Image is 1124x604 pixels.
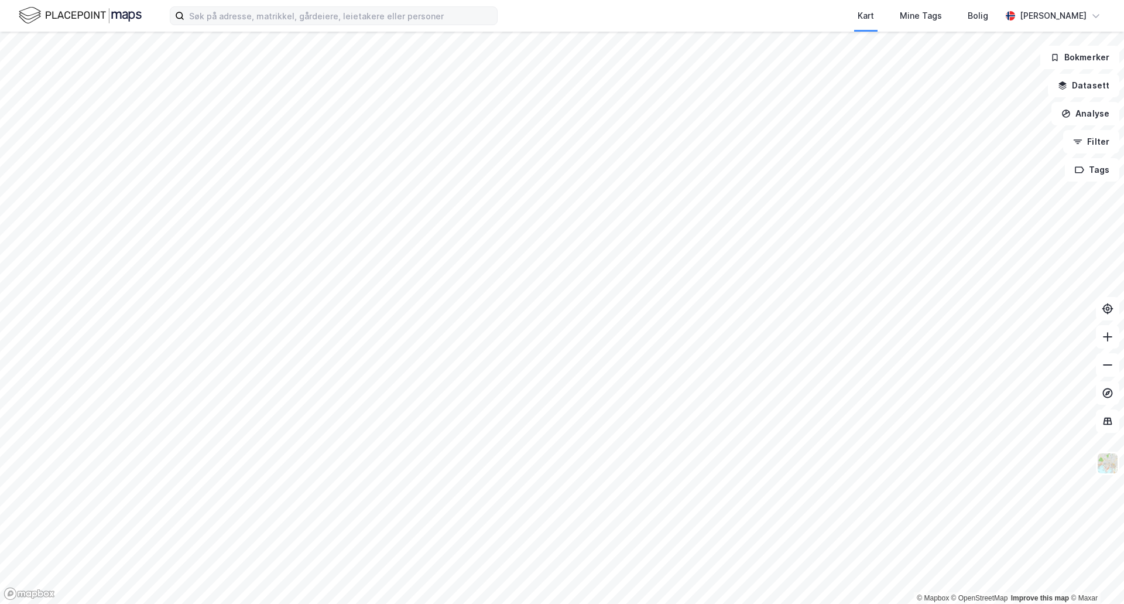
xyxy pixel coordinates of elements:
div: [PERSON_NAME] [1020,9,1087,23]
div: Bolig [968,9,988,23]
div: Kontrollprogram for chat [1065,548,1124,604]
input: Søk på adresse, matrikkel, gårdeiere, leietakere eller personer [184,7,497,25]
div: Kart [858,9,874,23]
iframe: Chat Widget [1065,548,1124,604]
div: Mine Tags [900,9,942,23]
img: logo.f888ab2527a4732fd821a326f86c7f29.svg [19,5,142,26]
